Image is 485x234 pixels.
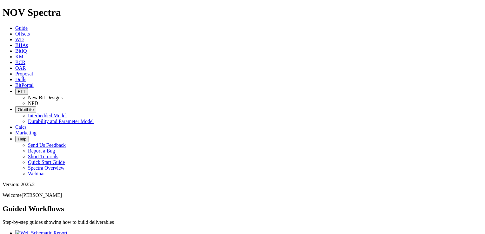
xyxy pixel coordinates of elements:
a: New Bit Designs [28,95,63,100]
a: Report a Bug [28,148,55,153]
a: Calcs [15,124,27,130]
p: Welcome [3,192,482,198]
a: Offsets [15,31,30,36]
a: WD [15,37,24,42]
a: BCR [15,60,25,65]
a: Spectra Overview [28,165,64,171]
a: Webinar [28,171,45,176]
a: NPD [28,101,38,106]
button: FTT [15,88,28,95]
a: BitIQ [15,48,27,54]
h1: NOV Spectra [3,7,482,18]
span: OrbitLite [18,107,34,112]
button: OrbitLite [15,106,36,113]
a: Short Tutorials [28,154,58,159]
a: BitPortal [15,82,34,88]
a: Durability and Parameter Model [28,119,94,124]
a: KM [15,54,23,59]
button: Help [15,136,29,142]
a: Quick Start Guide [28,159,65,165]
a: Marketing [15,130,37,135]
a: Guide [15,25,28,31]
h2: Guided Workflows [3,205,482,213]
span: FTT [18,89,25,94]
a: Proposal [15,71,33,76]
p: Step-by-step guides showing how to build deliverables [3,219,482,225]
div: Version: 2025.2 [3,182,482,187]
a: OAR [15,65,26,71]
a: Dulls [15,77,26,82]
a: Interbedded Model [28,113,67,118]
a: Send Us Feedback [28,142,66,148]
span: Help [18,137,26,141]
a: BHAs [15,42,28,48]
span: [PERSON_NAME] [22,192,62,198]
